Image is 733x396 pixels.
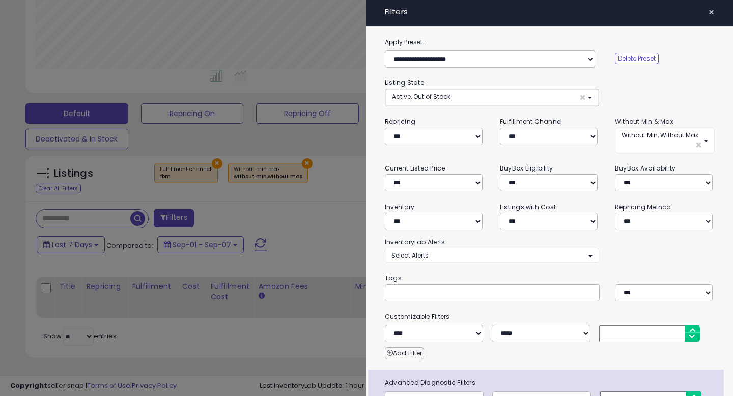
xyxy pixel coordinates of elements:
[622,131,698,139] span: Without Min, Without Max
[377,311,722,322] small: Customizable Filters
[385,89,599,106] button: Active, Out of Stock ×
[385,8,715,16] h4: Filters
[615,128,715,153] button: Without Min, Without Max ×
[615,53,659,64] button: Delete Preset
[377,273,722,284] small: Tags
[391,251,429,260] span: Select Alerts
[385,238,445,246] small: InventoryLab Alerts
[377,377,724,388] span: Advanced Diagnostic Filters
[385,347,424,359] button: Add Filter
[500,203,556,211] small: Listings with Cost
[615,164,675,173] small: BuyBox Availability
[500,117,562,126] small: Fulfillment Channel
[385,203,414,211] small: Inventory
[385,248,599,263] button: Select Alerts
[385,117,415,126] small: Repricing
[579,92,586,103] span: ×
[385,164,445,173] small: Current Listed Price
[500,164,553,173] small: BuyBox Eligibility
[695,139,702,150] span: ×
[704,5,719,19] button: ×
[708,5,715,19] span: ×
[392,92,450,101] span: Active, Out of Stock
[377,37,722,48] label: Apply Preset:
[385,78,424,87] small: Listing State
[615,117,673,126] small: Without Min & Max
[615,203,671,211] small: Repricing Method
